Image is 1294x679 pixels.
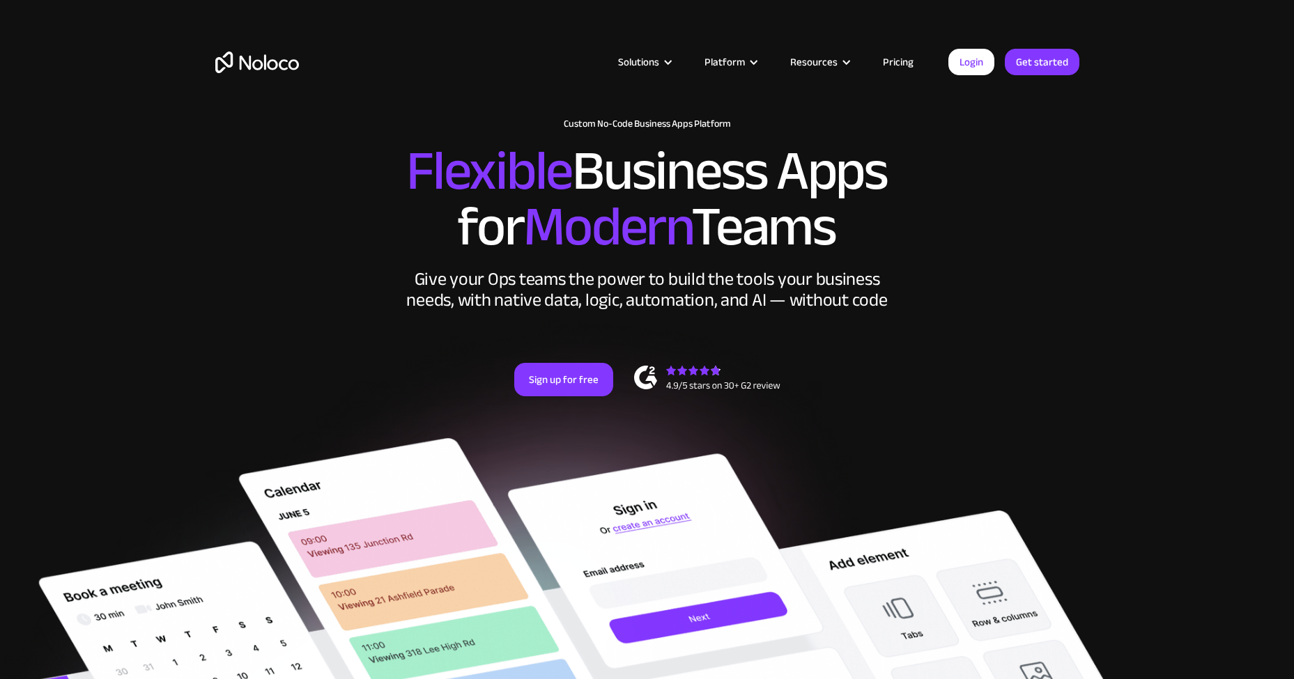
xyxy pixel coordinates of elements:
[618,53,659,71] div: Solutions
[523,175,691,279] span: Modern
[601,53,687,71] div: Solutions
[403,269,891,311] div: Give your Ops teams the power to build the tools your business needs, with native data, logic, au...
[790,53,838,71] div: Resources
[215,52,299,73] a: home
[948,49,994,75] a: Login
[1005,49,1079,75] a: Get started
[687,53,773,71] div: Platform
[865,53,931,71] a: Pricing
[215,143,1079,255] h2: Business Apps for Teams
[773,53,865,71] div: Resources
[406,119,572,223] span: Flexible
[704,53,745,71] div: Platform
[514,363,613,396] a: Sign up for free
